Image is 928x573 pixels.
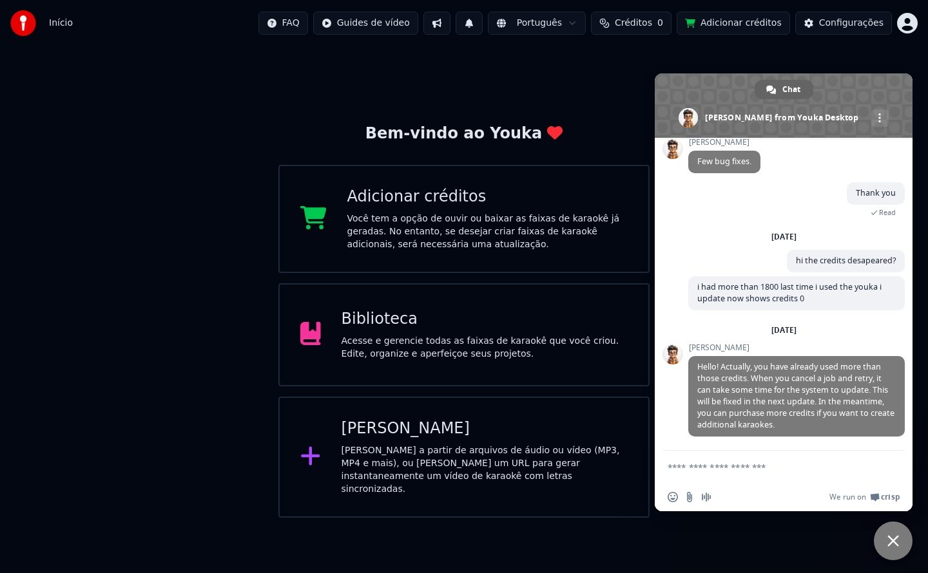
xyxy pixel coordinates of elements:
[342,418,628,439] div: [PERSON_NAME]
[688,138,760,147] span: [PERSON_NAME]
[342,444,628,496] div: [PERSON_NAME] a partir de arquivos de áudio ou vídeo (MP3, MP4 e mais), ou [PERSON_NAME] um URL p...
[668,492,678,502] span: Insert an emoji
[782,80,800,99] span: Chat
[796,255,896,266] span: hi the credits desapeared?
[10,10,36,36] img: youka
[347,187,628,207] div: Adicionar créditos
[313,12,418,35] button: Guides de vídeo
[684,492,695,502] span: Send a file
[771,326,797,334] div: [DATE]
[49,17,73,30] nav: breadcrumb
[342,309,628,330] div: Biblioteca
[615,17,652,30] span: Créditos
[697,281,882,304] span: i had more than 1800 last time i used the youka i update now shows credits 0
[701,492,711,502] span: Audio message
[365,124,563,144] div: Bem-vindo ao Youka
[347,212,628,251] div: Você tem a opção de ouvir ou baixar as faixas de karaokê já geradas. No entanto, se desejar criar...
[697,361,894,430] span: Hello! Actually, you have already used more than those credits. When you cancel a job and retry, ...
[342,335,628,361] div: Acesse e gerencie todas as faixas de karaokê que você criou. Edite, organize e aperfeiçoe seus pr...
[881,492,900,502] span: Crisp
[829,492,900,502] a: We run onCrisp
[856,187,896,198] span: Thank you
[668,451,874,483] textarea: Compose your message...
[829,492,866,502] span: We run on
[258,12,308,35] button: FAQ
[755,80,813,99] a: Chat
[874,521,913,560] a: Close chat
[657,17,663,30] span: 0
[49,17,73,30] span: Início
[819,17,884,30] div: Configurações
[697,156,751,167] span: Few bug fixes.
[591,12,672,35] button: Créditos0
[879,208,896,217] span: Read
[771,233,797,241] div: [DATE]
[795,12,892,35] button: Configurações
[688,343,905,352] span: [PERSON_NAME]
[677,12,790,35] button: Adicionar créditos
